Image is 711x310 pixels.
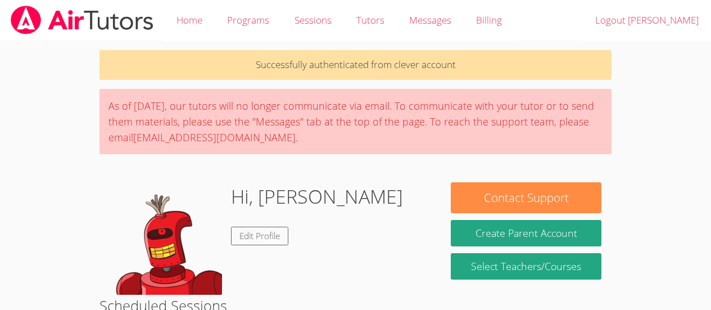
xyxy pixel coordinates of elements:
span: Messages [409,14,451,26]
img: airtutors_banner-c4298cdbf04f3fff15de1276eac7730deb9818008684d7c2e4769d2f7ddbe033.png [10,6,155,34]
img: default.png [110,182,222,295]
a: Select Teachers/Courses [451,253,601,280]
p: Successfully authenticated from clever account [99,50,612,80]
button: Create Parent Account [451,220,601,246]
div: As of [DATE], our tutors will no longer communicate via email. To communicate with your tutor or ... [99,89,612,154]
a: Edit Profile [231,227,288,245]
button: Contact Support [451,182,601,213]
h1: Hi, [PERSON_NAME] [231,182,403,211]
